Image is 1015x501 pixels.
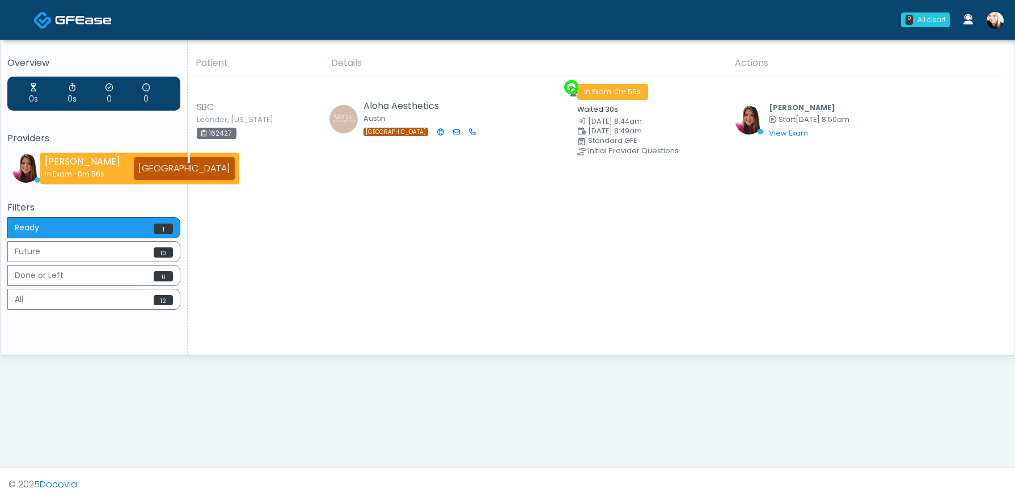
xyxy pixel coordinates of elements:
span: 0 [154,271,173,281]
button: Ready1 [7,217,180,238]
div: 0s [67,82,77,105]
a: View Exam [769,128,808,138]
div: [GEOGRAPHIC_DATA] [134,157,235,180]
div: 0s [29,82,38,105]
small: Date Created [577,118,721,125]
th: Details [324,49,728,77]
img: Docovia [55,14,112,26]
div: In Exam - [45,169,120,179]
button: Future10 [7,241,180,262]
img: Megan McComy [735,106,763,134]
img: Cynthia Petersen [987,12,1004,29]
span: Start [779,115,796,124]
span: [DATE] 8:49am [588,126,642,136]
a: Docovia [33,1,112,38]
small: Waited 30s [577,104,618,114]
div: 0 [105,82,113,105]
img: Tony Silvio [329,105,358,133]
div: Standard GFE [588,137,732,144]
span: In Exam · [577,84,648,100]
a: Docovia [40,478,77,491]
h5: Overview [7,58,180,68]
small: Leander, [US_STATE] [197,116,259,123]
b: [PERSON_NAME] [769,103,835,112]
img: Megan McComy [12,154,40,183]
h5: Filters [7,203,180,213]
div: 0 [142,82,150,105]
span: 0m 56s [614,87,641,96]
span: 1 [154,224,173,234]
div: 0 [906,15,913,25]
a: 0 All clear! [894,8,957,32]
span: 0m 56s [78,169,104,179]
small: Austin [363,113,386,123]
button: All12 [7,289,180,310]
th: Actions [728,49,1006,77]
span: SBC [197,100,214,114]
th: Patient [189,49,324,77]
strong: [PERSON_NAME] [45,155,120,168]
h5: Providers [7,133,180,144]
span: 12 [154,295,173,305]
div: Initial Provider Questions [588,148,732,154]
img: Docovia [33,11,52,30]
span: [GEOGRAPHIC_DATA] [363,128,428,136]
div: All clear! [917,15,945,25]
h5: Aloha Aesthetics [363,101,463,111]
small: Started at [769,116,849,124]
span: 10 [154,247,173,258]
button: Done or Left0 [7,265,180,286]
span: [DATE] 8:50am [796,115,849,124]
div: Basic example [7,217,180,313]
div: 162427 [197,128,236,139]
small: Scheduled Time [577,128,721,135]
span: [DATE] 8:44am [588,116,642,126]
